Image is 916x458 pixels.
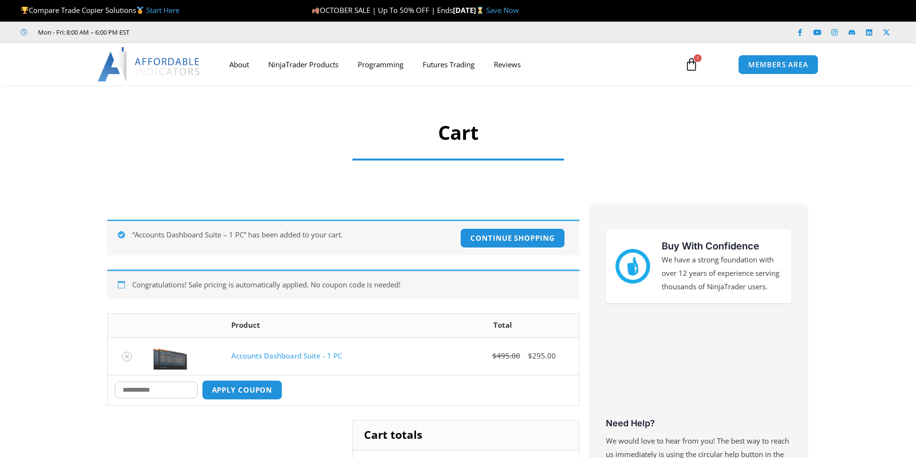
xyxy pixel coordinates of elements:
p: We have a strong foundation with over 12 years of experience serving thousands of NinjaTrader users. [662,253,782,294]
iframe: Customer reviews powered by Trustpilot [143,27,287,37]
nav: Menu [220,53,674,75]
div: Congratulations! Sale pricing is automatically applied. No coupon code is needed! [107,270,579,299]
a: About [220,53,259,75]
a: Programming [348,53,413,75]
span: MEMBERS AREA [748,61,808,68]
a: Continue shopping [460,228,565,248]
a: Remove Accounts Dashboard Suite - 1 PC from cart [122,352,132,361]
span: OCTOBER SALE | Up To 50% OFF | Ends [312,5,453,15]
img: mark thumbs good 43913 | Affordable Indicators – NinjaTrader [615,249,650,284]
h1: Cart [343,119,574,146]
a: Start Here [146,5,179,15]
button: Apply coupon [202,380,283,400]
a: Save Now [486,5,519,15]
img: 🥇 [137,7,144,14]
th: Product [224,314,427,337]
strong: [DATE] [453,5,486,15]
h3: Need Help? [606,418,791,429]
img: LogoAI | Affordable Indicators – NinjaTrader [98,47,201,82]
div: “Accounts Dashboard Suite – 1 PC” has been added to your cart. [107,220,579,255]
a: Reviews [484,53,530,75]
span: Compare Trade Copier Solutions [21,5,179,15]
img: ⌛ [477,7,484,14]
a: MEMBERS AREA [738,55,818,74]
a: 1 [670,50,713,78]
img: 🏆 [21,7,28,14]
a: NinjaTrader Products [259,53,348,75]
img: Screenshot 2024-08-26 155710eeeee | Affordable Indicators – NinjaTrader [153,343,187,370]
iframe: Customer reviews powered by Trustpilot [606,343,791,415]
img: 🍂 [312,7,319,14]
span: $ [492,351,497,360]
a: Futures Trading [413,53,484,75]
bdi: 295.00 [528,351,556,360]
span: $ [528,351,532,360]
bdi: 495.00 [492,351,520,360]
th: Total [427,314,579,337]
h3: Buy With Confidence [662,239,782,253]
span: Mon - Fri: 8:00 AM – 6:00 PM EST [36,26,129,38]
a: Accounts Dashboard Suite - 1 PC [231,351,342,360]
h2: Cart totals [353,421,578,450]
span: 1 [694,54,702,62]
